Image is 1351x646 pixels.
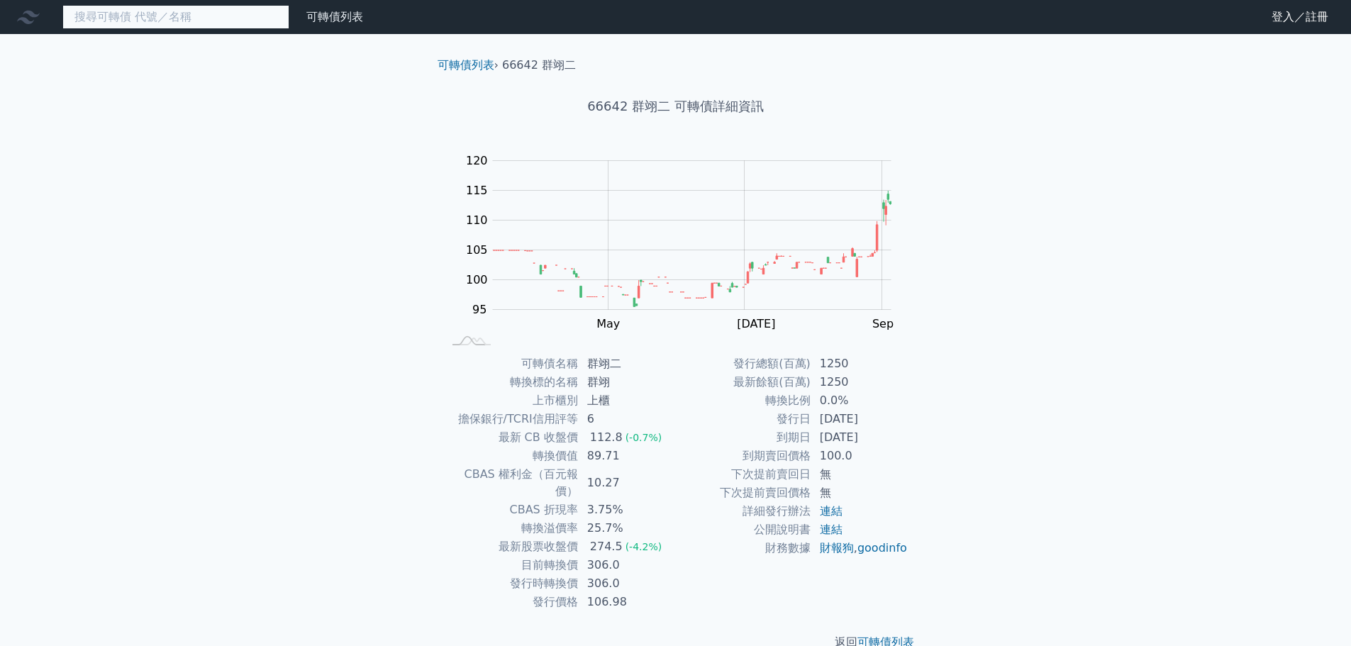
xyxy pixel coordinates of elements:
[579,574,676,593] td: 306.0
[820,523,843,536] a: 連結
[443,593,579,611] td: 發行價格
[502,57,576,74] li: 66642 群翊二
[579,373,676,391] td: 群翊
[579,556,676,574] td: 306.0
[676,355,811,373] td: 發行總額(百萬)
[811,410,908,428] td: [DATE]
[811,465,908,484] td: 無
[459,154,913,330] g: Chart
[579,355,676,373] td: 群翊二
[811,484,908,502] td: 無
[579,391,676,410] td: 上櫃
[587,429,626,446] div: 112.8
[811,391,908,410] td: 0.0%
[466,184,488,197] tspan: 115
[676,484,811,502] td: 下次提前賣回價格
[676,391,811,410] td: 轉換比例
[811,373,908,391] td: 1250
[466,273,488,286] tspan: 100
[626,432,662,443] span: (-0.7%)
[306,10,363,23] a: 可轉債列表
[737,317,775,330] tspan: [DATE]
[676,428,811,447] td: 到期日
[443,410,579,428] td: 擔保銀行/TCRI信用評等
[443,501,579,519] td: CBAS 折現率
[443,391,579,410] td: 上市櫃別
[676,520,811,539] td: 公開說明書
[1260,6,1340,28] a: 登入／註冊
[579,447,676,465] td: 89.71
[579,519,676,538] td: 25.7%
[579,593,676,611] td: 106.98
[811,355,908,373] td: 1250
[443,556,579,574] td: 目前轉換價
[426,96,925,116] h1: 66642 群翊二 可轉債詳細資訊
[820,541,854,555] a: 財報狗
[466,154,488,167] tspan: 120
[676,502,811,520] td: 詳細發行辦法
[466,213,488,227] tspan: 110
[626,541,662,552] span: (-4.2%)
[579,410,676,428] td: 6
[472,303,487,316] tspan: 95
[443,447,579,465] td: 轉換價值
[676,373,811,391] td: 最新餘額(百萬)
[579,501,676,519] td: 3.75%
[62,5,289,29] input: 搜尋可轉債 代號／名稱
[579,465,676,501] td: 10.27
[443,519,579,538] td: 轉換溢價率
[466,243,488,257] tspan: 105
[443,574,579,593] td: 發行時轉換價
[872,317,894,330] tspan: Sep
[676,447,811,465] td: 到期賣回價格
[443,428,579,447] td: 最新 CB 收盤價
[811,539,908,557] td: ,
[676,539,811,557] td: 財務數據
[820,504,843,518] a: 連結
[438,58,494,72] a: 可轉債列表
[443,373,579,391] td: 轉換標的名稱
[857,541,907,555] a: goodinfo
[676,465,811,484] td: 下次提前賣回日
[596,317,620,330] tspan: May
[438,57,499,74] li: ›
[443,538,579,556] td: 最新股票收盤價
[811,428,908,447] td: [DATE]
[587,538,626,555] div: 274.5
[443,355,579,373] td: 可轉債名稱
[676,410,811,428] td: 發行日
[811,447,908,465] td: 100.0
[443,465,579,501] td: CBAS 權利金（百元報價）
